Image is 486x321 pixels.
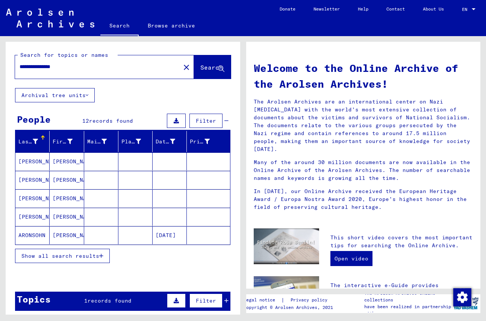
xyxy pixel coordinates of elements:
[84,297,88,304] span: 1
[100,17,139,36] a: Search
[153,131,187,152] mat-header-cell: Date of Birth
[84,131,118,152] mat-header-cell: Maiden Name
[15,249,110,263] button: Show all search results
[82,117,89,124] span: 12
[254,187,473,211] p: In [DATE], our Online Archive received the European Heritage Award / Europa Nostra Award 2020, Eu...
[200,64,223,71] span: Search
[156,135,186,148] div: Date of Birth
[15,208,50,226] mat-cell: [PERSON_NAME]
[254,158,473,182] p: Many of the around 30 million documents are now available in the Online Archive of the Arolsen Ar...
[121,135,152,148] div: Place of Birth
[244,304,336,311] p: Copyright © Arolsen Archives, 2021
[18,135,49,148] div: Last Name
[182,63,191,72] mat-icon: close
[121,138,141,146] div: Place of Birth
[139,17,204,35] a: Browse archive
[254,228,319,264] img: video.jpg
[88,297,132,304] span: records found
[87,135,118,148] div: Maiden Name
[50,226,84,244] mat-cell: [PERSON_NAME]
[196,117,216,124] span: Filter
[87,138,107,146] div: Maiden Name
[15,131,50,152] mat-header-cell: Last Name
[244,296,281,304] a: Legal notice
[50,131,84,152] mat-header-cell: First Name
[187,131,230,152] mat-header-cell: Prisoner #
[20,52,108,58] mat-label: Search for topics or names
[18,138,38,146] div: Last Name
[15,189,50,207] mat-cell: [PERSON_NAME]
[254,60,473,92] h1: Welcome to the Online Archive of the Arolsen Archives!
[190,135,221,148] div: Prisoner #
[53,135,83,148] div: First Name
[364,303,451,317] p: have been realized in partnership with
[285,296,336,304] a: Privacy policy
[15,171,50,189] mat-cell: [PERSON_NAME]
[53,138,72,146] div: First Name
[254,276,319,320] img: eguide.jpg
[50,171,84,189] mat-cell: [PERSON_NAME]
[452,294,480,313] img: yv_logo.png
[17,113,51,126] div: People
[50,208,84,226] mat-cell: [PERSON_NAME]
[17,292,51,306] div: Topics
[453,288,471,306] img: Change consent
[15,226,50,244] mat-cell: ARONSOHN
[21,253,99,259] span: Show all search results
[330,234,473,249] p: This short video covers the most important tips for searching the Online Archive.
[50,189,84,207] mat-cell: [PERSON_NAME]
[190,138,209,146] div: Prisoner #
[330,251,372,266] a: Open video
[244,296,336,304] div: |
[6,9,94,27] img: Arolsen_neg.svg
[462,7,470,12] span: EN
[156,138,175,146] div: Date of Birth
[153,226,187,244] mat-cell: [DATE]
[89,117,133,124] span: records found
[189,294,223,308] button: Filter
[15,152,50,170] mat-cell: [PERSON_NAME]
[189,114,223,128] button: Filter
[364,290,451,303] p: The Arolsen Archives online collections
[50,152,84,170] mat-cell: [PERSON_NAME]
[118,131,153,152] mat-header-cell: Place of Birth
[194,55,231,79] button: Search
[15,88,95,102] button: Archival tree units
[254,98,473,153] p: The Arolsen Archives are an international center on Nazi [MEDICAL_DATA] with the world’s most ext...
[196,297,216,304] span: Filter
[179,59,194,75] button: Clear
